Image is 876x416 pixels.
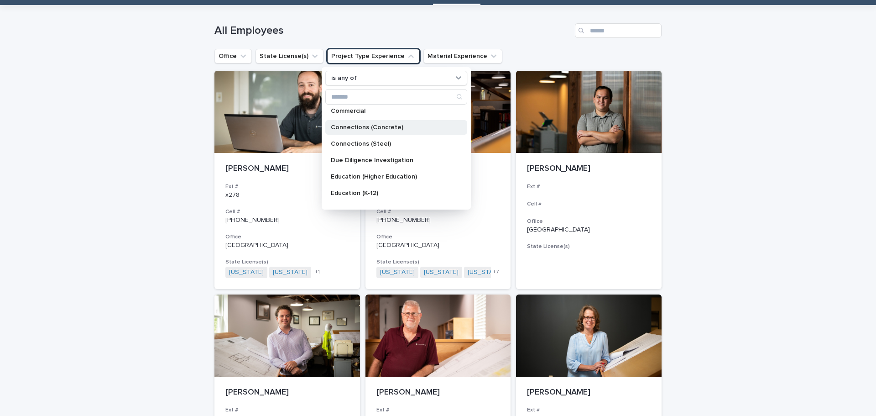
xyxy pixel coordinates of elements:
[376,406,500,414] h3: Ext #
[225,183,349,190] h3: Ext #
[214,49,252,63] button: Office
[229,269,264,276] a: [US_STATE]
[225,192,240,198] a: x278
[331,190,453,196] p: Education (K-12)
[325,89,467,105] div: Search
[225,208,349,216] h3: Cell #
[331,141,453,147] p: Connections (Steel)
[423,49,502,63] button: Material Experience
[424,269,459,276] a: [US_STATE]
[516,71,662,289] a: [PERSON_NAME]Ext #Cell #Office[GEOGRAPHIC_DATA]State License(s)-
[468,269,502,276] a: [US_STATE]
[376,208,500,216] h3: Cell #
[273,269,308,276] a: [US_STATE]
[225,388,349,398] p: [PERSON_NAME]
[225,233,349,241] h3: Office
[376,258,500,266] h3: State License(s)
[326,90,467,104] input: Search
[527,218,651,225] h3: Office
[315,269,320,275] span: + 1
[527,243,651,250] h3: State License(s)
[214,24,571,37] h1: All Employees
[380,269,415,276] a: [US_STATE]
[225,242,349,249] p: [GEOGRAPHIC_DATA]
[214,71,360,289] a: [PERSON_NAME]Ext #x278Cell #[PHONE_NUMBER]Office[GEOGRAPHIC_DATA]State License(s)[US_STATE] [US_S...
[331,74,357,82] p: is any of
[376,233,500,241] h3: Office
[527,183,651,190] h3: Ext #
[331,124,453,131] p: Connections (Concrete)
[255,49,323,63] button: State License(s)
[225,406,349,414] h3: Ext #
[331,174,453,180] p: Education (Higher Education)
[327,49,420,63] button: Project Type Experience
[331,157,453,163] p: Due Diligence Investigation
[527,164,651,174] p: [PERSON_NAME]
[527,200,651,208] h3: Cell #
[376,388,500,398] p: [PERSON_NAME]
[575,23,662,38] input: Search
[225,217,280,223] a: [PHONE_NUMBER]
[331,108,453,114] p: Commercial
[527,406,651,414] h3: Ext #
[225,258,349,266] h3: State License(s)
[527,388,651,398] p: [PERSON_NAME]
[225,164,349,174] p: [PERSON_NAME]
[493,269,499,275] span: + 7
[376,217,431,223] a: [PHONE_NUMBER]
[527,226,651,234] p: [GEOGRAPHIC_DATA]
[376,242,500,249] p: [GEOGRAPHIC_DATA]
[527,251,651,259] p: -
